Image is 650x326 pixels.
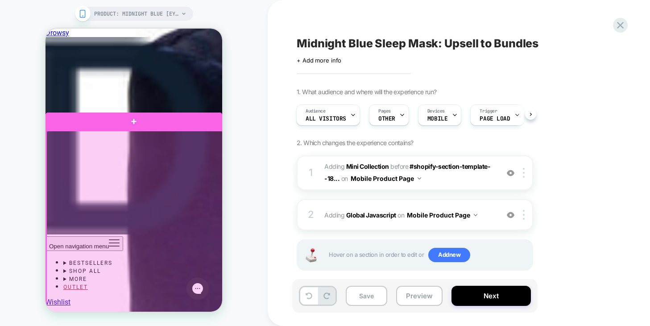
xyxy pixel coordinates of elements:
span: Hover on a section in order to edit or [329,248,528,262]
button: Mobile Product Page [351,172,421,185]
img: down arrow [474,214,477,216]
span: Devices [427,108,445,114]
span: on [341,173,348,184]
span: Add new [428,248,470,262]
img: crossed eye [507,211,514,219]
span: 2. Which changes the experience contains? [297,139,413,146]
span: Audience [306,108,326,114]
span: on [397,209,404,221]
span: 1. What audience and where will the experience run? [297,88,436,96]
b: Global Javascript [346,211,396,219]
button: Gorgias live chat [4,3,27,25]
img: close [523,210,525,220]
img: close [523,168,525,178]
button: Preview [396,286,443,306]
b: Mini Collection [346,163,389,170]
span: Pages [378,108,391,114]
div: 1 [306,164,315,182]
span: Trigger [480,108,497,114]
span: Adding [324,163,389,170]
span: Midnight Blue Sleep Mask: Upsell to Bundles [297,37,538,50]
span: Adding [324,209,494,222]
span: PRODUCT: Midnight Blue [eye mask] [94,7,179,21]
img: crossed eye [507,169,514,177]
img: down arrow [418,177,421,180]
span: All Visitors [306,116,346,122]
button: Next [451,286,531,306]
button: Save [346,286,387,306]
span: Page Load [480,116,510,122]
span: BEFORE [390,163,408,170]
span: MOBILE [427,116,447,122]
span: OTHER [378,116,395,122]
span: + Add more info [297,57,341,64]
div: 2 [306,206,315,224]
button: Mobile Product Page [407,209,477,222]
img: Joystick [302,248,320,262]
